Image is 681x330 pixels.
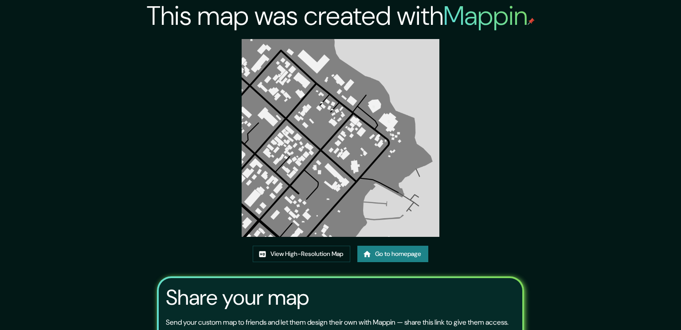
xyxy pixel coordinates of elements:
[602,295,671,320] iframe: Help widget launcher
[166,285,309,310] h3: Share your map
[166,317,509,328] p: Send your custom map to friends and let them design their own with Mappin — share this link to gi...
[357,246,428,262] a: Go to homepage
[242,39,439,237] img: created-map
[528,18,535,25] img: mappin-pin
[253,246,350,262] a: View High-Resolution Map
